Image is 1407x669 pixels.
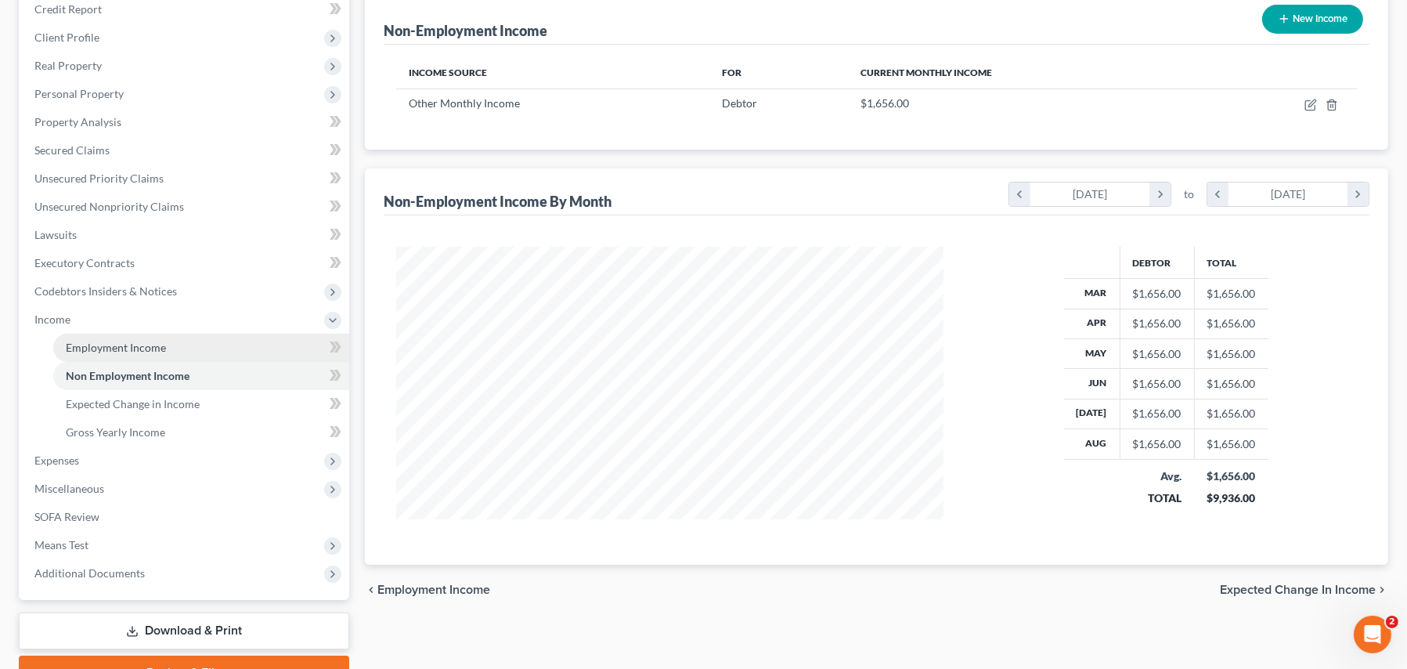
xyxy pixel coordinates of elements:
td: $1,656.00 [1194,399,1268,429]
span: Employment Income [66,341,166,354]
span: Real Property [34,59,102,72]
div: $1,656.00 [1207,468,1256,484]
a: Lawsuits [22,221,349,249]
th: [DATE] [1064,399,1120,429]
div: [DATE] [1228,183,1348,206]
span: Other Monthly Income [409,96,520,110]
td: $1,656.00 [1194,309,1268,338]
a: Non Employment Income [53,362,349,390]
span: Codebtors Insiders & Notices [34,284,177,298]
div: $1,656.00 [1133,406,1182,421]
span: Client Profile [34,31,99,44]
span: SOFA Review [34,510,99,523]
i: chevron_left [1009,183,1030,206]
span: Lawsuits [34,228,77,241]
span: Credit Report [34,2,102,16]
div: $1,656.00 [1133,346,1182,362]
div: $1,656.00 [1133,376,1182,392]
th: Total [1194,247,1268,278]
span: Expected Change in Income [1220,584,1376,596]
a: Unsecured Priority Claims [22,165,349,193]
div: $9,936.00 [1207,490,1256,506]
a: Secured Claims [22,136,349,165]
span: 2 [1386,616,1398,628]
i: chevron_right [1347,183,1369,206]
td: $1,656.00 [1194,429,1268,459]
td: $1,656.00 [1194,338,1268,368]
span: Income Source [409,67,487,78]
a: Gross Yearly Income [53,418,349,447]
span: Executory Contracts [34,256,135,269]
iframe: Intercom live chat [1354,616,1391,653]
button: New Income [1262,5,1363,34]
div: $1,656.00 [1133,286,1182,302]
th: Debtor [1120,247,1194,278]
a: Executory Contracts [22,249,349,277]
span: Personal Property [34,87,124,100]
th: Apr [1064,309,1120,338]
span: Employment Income [377,584,490,596]
div: TOTAL [1132,490,1182,506]
span: Debtor [722,96,757,110]
i: chevron_right [1376,584,1388,596]
span: Expenses [34,454,79,467]
span: Miscellaneous [34,482,104,495]
span: Current Monthly Income [860,67,992,78]
div: Non-Employment Income [384,21,547,40]
i: chevron_left [1207,183,1228,206]
span: Secured Claims [34,143,110,157]
div: $1,656.00 [1133,436,1182,452]
span: Unsecured Nonpriority Claims [34,200,184,213]
span: Income [34,313,70,326]
div: Non-Employment Income By Month [384,192,612,211]
a: Property Analysis [22,108,349,136]
a: Expected Change in Income [53,390,349,418]
th: Aug [1064,429,1120,459]
span: Means Test [34,538,88,551]
button: chevron_left Employment Income [365,584,490,596]
span: Expected Change in Income [66,397,200,410]
span: $1,656.00 [860,96,909,110]
td: $1,656.00 [1194,369,1268,399]
th: Mar [1064,279,1120,309]
a: Unsecured Nonpriority Claims [22,193,349,221]
td: $1,656.00 [1194,279,1268,309]
div: [DATE] [1030,183,1150,206]
span: Additional Documents [34,566,145,580]
i: chevron_left [365,584,377,596]
span: Gross Yearly Income [66,425,165,439]
span: For [722,67,741,78]
i: chevron_right [1149,183,1171,206]
button: Expected Change in Income chevron_right [1220,584,1388,596]
span: Property Analysis [34,115,121,128]
div: $1,656.00 [1133,316,1182,331]
span: Non Employment Income [66,369,189,382]
a: SOFA Review [22,503,349,531]
th: May [1064,338,1120,368]
span: Unsecured Priority Claims [34,172,164,185]
div: Avg. [1132,468,1182,484]
span: to [1184,186,1194,202]
a: Download & Print [19,613,349,649]
a: Employment Income [53,334,349,362]
th: Jun [1064,369,1120,399]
